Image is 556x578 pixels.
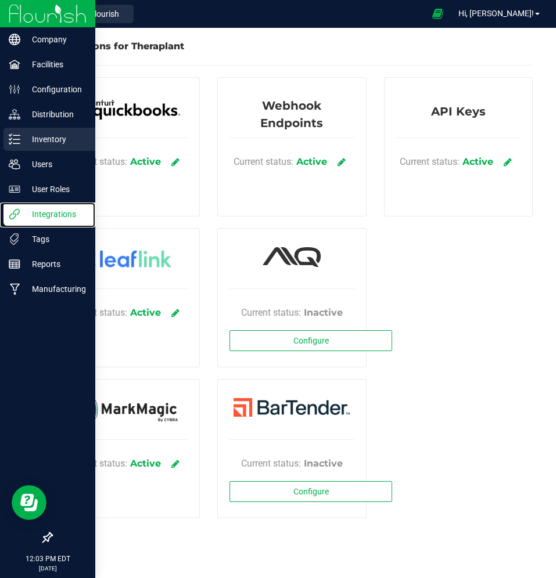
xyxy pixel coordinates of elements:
span: Configure [293,487,329,496]
inline-svg: Reports [9,258,20,270]
inline-svg: Company [9,34,20,45]
span: Current status: [67,155,127,169]
div: Active [130,155,161,169]
span: Configure [293,336,329,345]
div: Active [296,155,327,169]
p: Manufacturing [20,282,90,296]
inline-svg: Integrations [9,208,20,220]
inline-svg: Manufacturing [9,283,20,295]
p: Facilities [20,57,90,71]
img: Alpine IQ [263,247,321,267]
p: Reports [20,257,90,271]
div: Active [462,155,493,169]
inline-svg: Users [9,158,20,170]
inline-svg: Inventory [9,133,20,145]
span: Current status: [234,155,293,169]
button: Configure [229,481,392,502]
span: Current status: [400,155,460,169]
span: Current status: [67,306,127,320]
inline-svg: Distribution [9,109,20,120]
span: Current status: [67,457,127,471]
span: Current status: [241,306,301,320]
span: Integrations for Theraplant [51,41,184,52]
div: Inactive [304,457,343,471]
inline-svg: User Roles [9,183,20,195]
div: Inactive [304,306,343,320]
inline-svg: Facilities [9,59,20,70]
span: Hi, [PERSON_NAME]! [458,9,534,18]
p: Distribution [20,107,90,121]
div: Active [130,306,161,320]
span: API Keys [431,103,486,126]
button: Configure [229,330,392,351]
img: MarkMagic By Cybra [73,396,178,421]
p: Company [20,32,90,46]
span: Current status: [241,457,301,471]
img: LeafLink [67,242,184,278]
div: Active [130,457,161,471]
span: Open Ecommerce Menu [425,2,451,25]
p: Integrations [20,207,90,221]
iframe: Resource center [12,485,46,520]
p: Configuration [20,82,90,96]
span: Webhook Endpoints [229,97,354,132]
p: 12:03 PM EDT [5,554,90,564]
p: [DATE] [5,564,90,573]
p: User Roles [20,182,90,196]
inline-svg: Tags [9,233,20,245]
inline-svg: Configuration [9,84,20,95]
img: QuickBooks Online [67,92,184,124]
p: Users [20,157,90,171]
img: BarTender [234,398,350,417]
p: Inventory [20,132,90,146]
p: Tags [20,232,90,246]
